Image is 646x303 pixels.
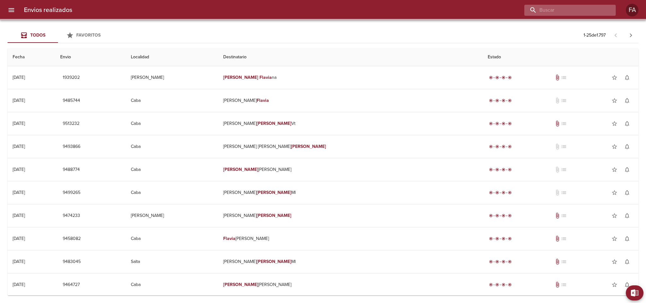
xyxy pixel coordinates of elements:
div: [DATE] [13,98,25,103]
span: Todos [30,32,45,38]
em: [PERSON_NAME] [223,282,258,287]
button: 9488774 [60,164,82,176]
span: Tiene documentos adjuntos [554,213,561,219]
td: [PERSON_NAME] Vt [218,112,483,135]
th: Destinatario [218,48,483,66]
em: Flavia [257,98,269,103]
th: Envio [55,48,125,66]
button: Activar notificaciones [621,94,633,107]
span: radio_button_checked [502,260,505,264]
td: Caba [126,135,218,158]
div: [DATE] [13,121,25,126]
button: 9485744 [60,95,83,107]
span: Pagina siguiente [623,28,638,43]
span: 9464727 [63,281,80,289]
span: radio_button_checked [495,76,499,79]
span: 9488774 [63,166,80,174]
span: radio_button_checked [508,191,512,195]
div: [DATE] [13,213,25,218]
span: radio_button_checked [495,122,499,125]
span: radio_button_checked [502,168,505,172]
button: Activar notificaciones [621,117,633,130]
button: Activar notificaciones [621,140,633,153]
span: radio_button_checked [508,168,512,172]
td: Salta [126,250,218,273]
button: menu [4,3,19,18]
span: radio_button_checked [489,214,493,218]
span: Tiene documentos adjuntos [554,236,561,242]
span: radio_button_checked [508,260,512,264]
button: Activar notificaciones [621,278,633,291]
span: star_border [611,259,618,265]
button: Agregar a favoritos [608,163,621,176]
span: No tiene documentos adjuntos [554,189,561,196]
span: notifications_none [624,213,630,219]
div: Entregado [488,166,513,173]
span: radio_button_checked [502,145,505,149]
span: radio_button_checked [502,214,505,218]
span: No tiene documentos adjuntos [554,97,561,104]
td: Caba [126,181,218,204]
span: star_border [611,74,618,81]
span: 9493866 [63,143,80,151]
button: Exportar Excel [626,285,643,300]
span: radio_button_checked [502,237,505,241]
span: radio_button_checked [495,214,499,218]
td: Caba [126,158,218,181]
span: radio_button_checked [489,99,493,102]
div: Entregado [488,259,513,265]
span: radio_button_checked [489,122,493,125]
span: star_border [611,97,618,104]
button: 1939202 [60,72,82,84]
span: radio_button_checked [502,122,505,125]
em: [PERSON_NAME] [257,121,292,126]
div: [DATE] [13,75,25,80]
button: 9458082 [60,233,83,245]
span: No tiene pedido asociado [561,236,567,242]
button: 9499265 [60,187,83,199]
span: star_border [611,282,618,288]
span: radio_button_checked [495,99,499,102]
span: radio_button_checked [489,191,493,195]
button: Agregar a favoritos [608,232,621,245]
span: radio_button_checked [502,76,505,79]
span: radio_button_checked [489,260,493,264]
span: star_border [611,213,618,219]
span: notifications_none [624,259,630,265]
em: [PERSON_NAME] [257,259,292,264]
button: Activar notificaciones [621,209,633,222]
button: Agregar a favoritos [608,278,621,291]
span: radio_button_checked [502,191,505,195]
span: radio_button_checked [495,283,499,287]
button: 9464727 [60,279,82,291]
span: No tiene pedido asociado [561,213,567,219]
span: radio_button_checked [495,237,499,241]
span: radio_button_checked [508,122,512,125]
span: Favoritos [76,32,101,38]
span: No tiene pedido asociado [561,189,567,196]
span: 9458082 [63,235,81,243]
span: radio_button_checked [495,260,499,264]
p: 1 - 25 de 1.797 [584,32,606,38]
td: [PERSON_NAME] [126,204,218,227]
span: radio_button_checked [508,76,512,79]
td: [PERSON_NAME] Ml [218,250,483,273]
span: star_border [611,189,618,196]
span: star_border [611,120,618,127]
span: radio_button_checked [489,145,493,149]
button: 9474233 [60,210,83,222]
span: radio_button_checked [508,237,512,241]
span: notifications_none [624,189,630,196]
span: No tiene pedido asociado [561,120,567,127]
span: radio_button_checked [495,191,499,195]
em: [PERSON_NAME] [223,75,258,80]
td: [PERSON_NAME] [218,158,483,181]
div: FA [626,4,638,16]
div: Entregado [488,213,513,219]
span: 9483045 [63,258,81,266]
div: Entregado [488,74,513,81]
td: Caba [126,89,218,112]
span: star_border [611,236,618,242]
div: [DATE] [13,167,25,172]
em: Flavia [259,75,272,80]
